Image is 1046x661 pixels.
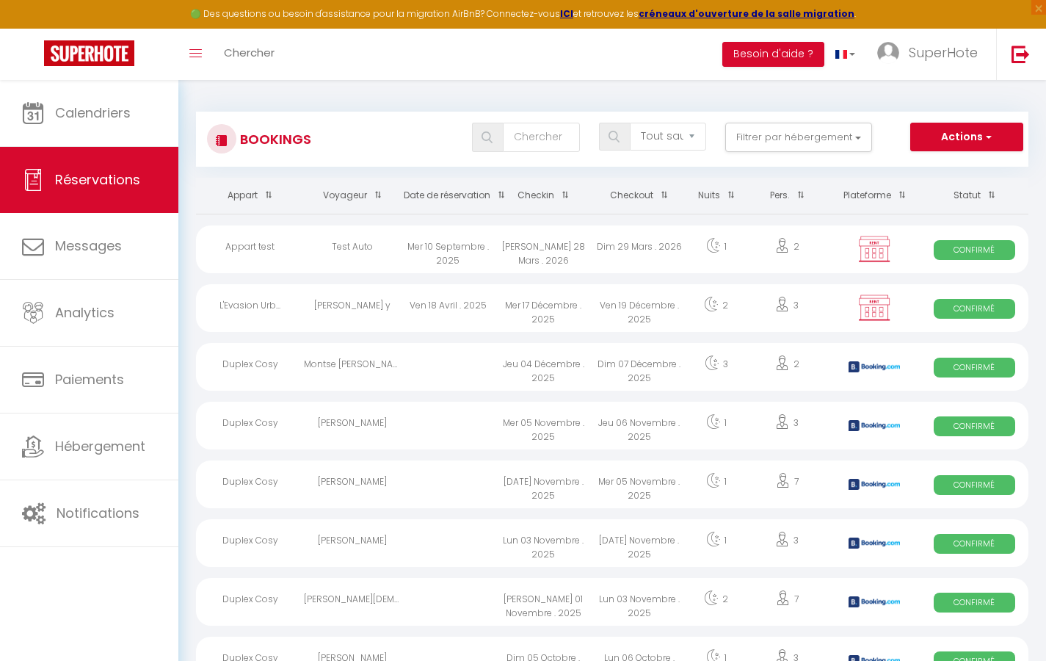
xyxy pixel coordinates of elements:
[495,178,591,214] th: Sort by checkin
[55,170,140,189] span: Réservations
[57,504,139,522] span: Notifications
[503,123,579,152] input: Chercher
[55,437,145,455] span: Hébergement
[725,123,872,152] button: Filtrer par hébergement
[829,178,920,214] th: Sort by channel
[866,29,996,80] a: ... SuperHote
[400,178,495,214] th: Sort by booking date
[12,6,56,50] button: Ouvrir le widget de chat LiveChat
[304,178,399,214] th: Sort by guest
[592,178,687,214] th: Sort by checkout
[236,123,311,156] h3: Bookings
[1012,45,1030,63] img: logout
[910,123,1023,152] button: Actions
[877,42,899,64] img: ...
[213,29,286,80] a: Chercher
[639,7,854,20] a: créneaux d'ouverture de la salle migration
[687,178,745,214] th: Sort by nights
[560,7,573,20] a: ICI
[55,236,122,255] span: Messages
[55,303,115,322] span: Analytics
[196,178,304,214] th: Sort by rentals
[722,42,824,67] button: Besoin d'aide ?
[224,45,275,60] span: Chercher
[920,178,1028,214] th: Sort by status
[909,43,978,62] span: SuperHote
[745,178,828,214] th: Sort by people
[44,40,134,66] img: Super Booking
[55,370,124,389] span: Paiements
[55,104,131,122] span: Calendriers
